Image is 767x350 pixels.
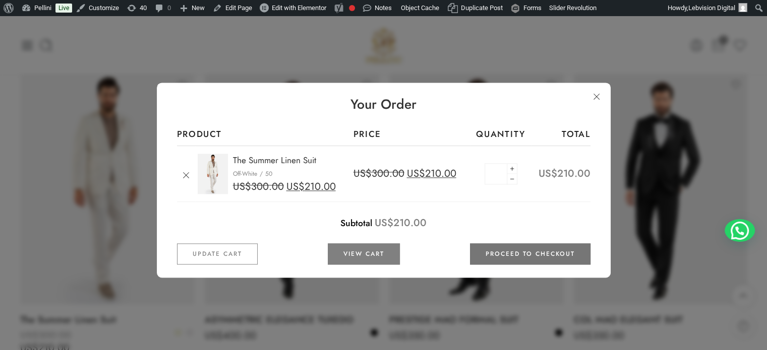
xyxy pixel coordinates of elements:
span: US$ [286,179,305,194]
span: Lebvision Digital [688,4,735,12]
th: Price [353,124,470,146]
span: Slider Revolution [549,4,597,12]
span: US$ [375,216,393,231]
th: Quantity [470,124,531,146]
bdi: 210.00 [539,167,591,181]
p: 50 [265,169,272,179]
h3: Your Order [177,95,591,114]
bdi: 210.00 [286,179,336,194]
span: US$ [233,179,251,194]
div: Focus keyphrase not set [349,5,355,11]
a: Update Cart [177,244,258,265]
span: Edit with Elementor [272,4,326,12]
bdi: 210.00 [406,167,456,181]
input: Product quantity [485,164,507,185]
a: Live [55,4,72,13]
span: US$ [406,167,425,181]
bdi: 300.00 [233,179,284,194]
bdi: 210.00 [375,216,427,231]
th: Product [177,124,353,146]
a: The Summer Linen Suit [233,155,316,167]
a: Close (Esc) [587,88,606,106]
span: US$ [353,167,371,181]
p: Off-White [233,169,257,179]
a: Remove [177,167,195,185]
span: Subtotal [340,217,372,230]
span: US$ [539,167,557,181]
a: View cart [328,244,400,265]
a: Proceed to checkout [470,244,591,265]
bdi: 300.00 [353,167,404,181]
th: Total [531,124,590,146]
